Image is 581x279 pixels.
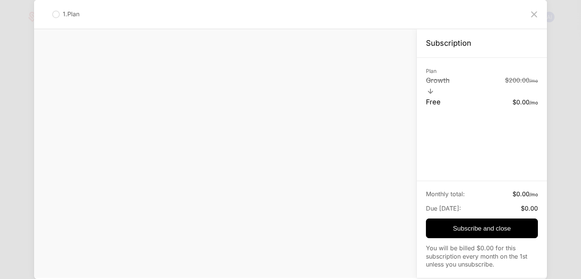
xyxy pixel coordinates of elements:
[426,98,441,107] span: Free
[530,78,538,84] sub: / mo
[528,8,540,20] i: close
[426,219,538,238] button: Subscribe and close
[530,100,538,105] sub: / mo
[426,76,450,84] span: Growth
[426,190,465,198] span: Monthly total :
[513,98,538,107] span: $0.00
[426,38,471,48] h3: Subscription
[426,68,437,74] span: Plan
[505,76,538,84] span: $200.00
[521,205,538,212] span: $0.00
[426,244,527,268] span: You will be billed $0.00 for this subscription every month on the 1st unless you unsubscribe.
[426,205,461,212] span: Due [DATE] :
[63,10,79,19] div: 1 . Plan
[426,87,435,96] i: arrow-down
[513,190,538,198] span: $0.00
[530,192,538,197] sub: / mo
